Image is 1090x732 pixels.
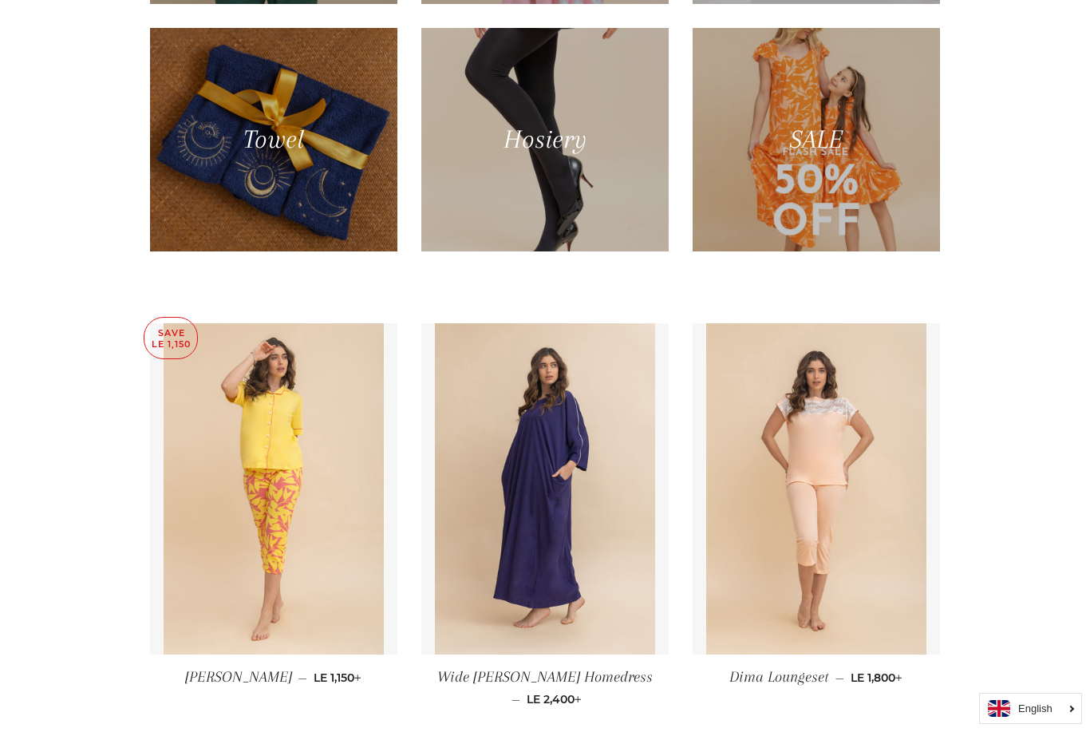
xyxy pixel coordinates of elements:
span: — [511,692,520,706]
span: LE 2,400 [527,692,582,706]
span: Dima Loungeset [729,668,829,686]
a: [PERSON_NAME] — LE 1,150 [150,655,397,700]
p: Save LE 1,150 [144,318,197,358]
span: — [835,671,844,685]
a: Dima Loungeset — LE 1,800 [693,655,940,700]
span: [PERSON_NAME] [185,668,292,686]
a: Wide [PERSON_NAME] Homedress — LE 2,400 [421,655,669,720]
a: SALE [693,28,940,251]
span: LE 1,150 [314,671,361,685]
span: — [298,671,307,685]
span: LE 1,800 [851,671,902,685]
a: Hosiery [421,28,669,251]
span: Wide [PERSON_NAME] Homedress [437,668,653,686]
a: English [988,700,1073,717]
i: English [1018,703,1052,714]
a: Towel [150,28,397,251]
